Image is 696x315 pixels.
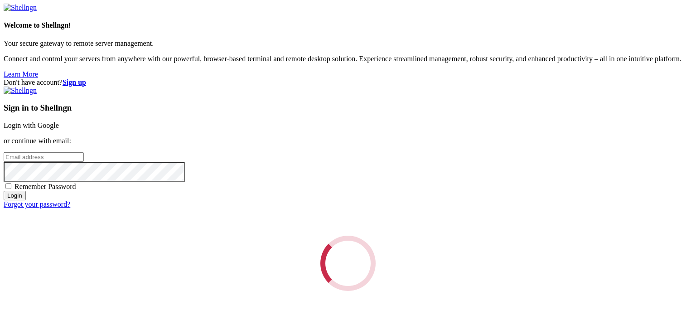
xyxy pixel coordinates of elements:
a: Login with Google [4,121,59,129]
a: Sign up [63,78,86,86]
a: Learn More [4,70,38,78]
input: Email address [4,152,84,162]
img: Shellngn [4,87,37,95]
input: Login [4,191,26,200]
h4: Welcome to Shellngn! [4,21,692,29]
img: Shellngn [4,4,37,12]
input: Remember Password [5,183,11,189]
span: Remember Password [14,183,76,190]
a: Forgot your password? [4,200,70,208]
div: Loading... [313,228,383,298]
p: Connect and control your servers from anywhere with our powerful, browser-based terminal and remo... [4,55,692,63]
div: Don't have account? [4,78,692,87]
h3: Sign in to Shellngn [4,103,692,113]
p: or continue with email: [4,137,692,145]
p: Your secure gateway to remote server management. [4,39,692,48]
